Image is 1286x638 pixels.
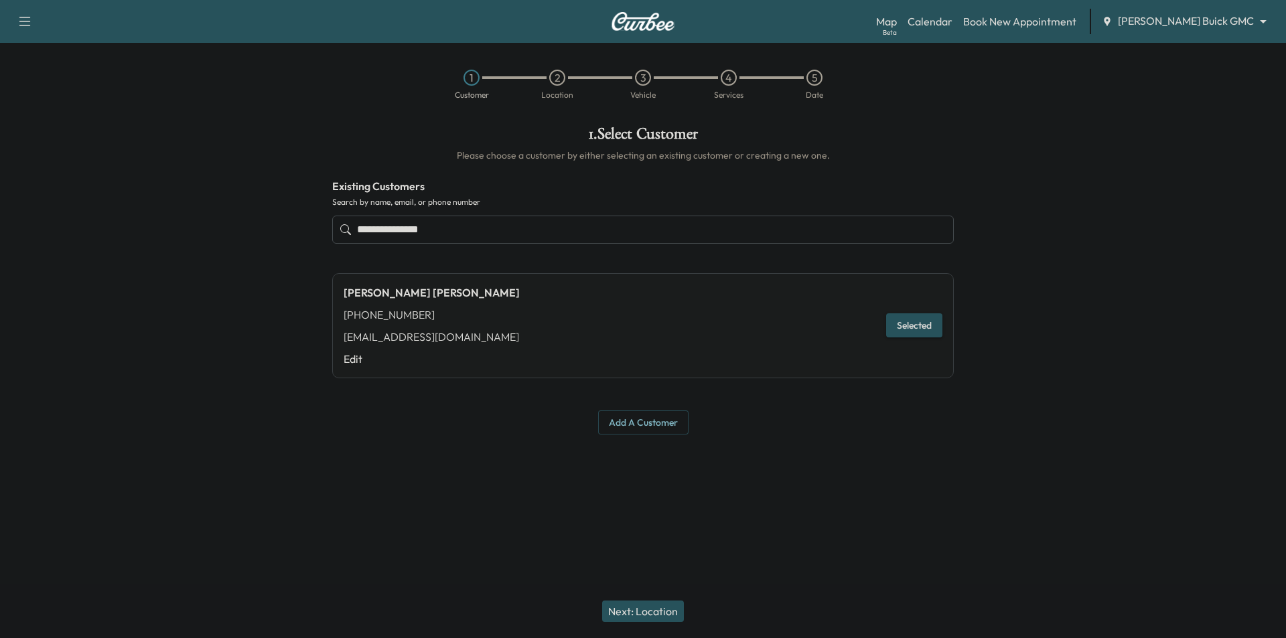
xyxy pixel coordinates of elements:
[332,178,954,194] h4: Existing Customers
[463,70,480,86] div: 1
[963,13,1076,29] a: Book New Appointment
[806,91,823,99] div: Date
[806,70,823,86] div: 5
[883,27,897,37] div: Beta
[598,410,689,435] button: Add a customer
[1118,13,1254,29] span: [PERSON_NAME] Buick GMC
[602,601,684,622] button: Next: Location
[549,70,565,86] div: 2
[541,91,573,99] div: Location
[344,329,520,345] div: [EMAIL_ADDRESS][DOMAIN_NAME]
[344,307,520,323] div: [PHONE_NUMBER]
[714,91,743,99] div: Services
[721,70,737,86] div: 4
[332,149,954,162] h6: Please choose a customer by either selecting an existing customer or creating a new one.
[630,91,656,99] div: Vehicle
[344,351,520,367] a: Edit
[876,13,897,29] a: MapBeta
[886,313,942,338] button: Selected
[332,126,954,149] h1: 1 . Select Customer
[908,13,952,29] a: Calendar
[611,12,675,31] img: Curbee Logo
[332,197,954,208] label: Search by name, email, or phone number
[455,91,489,99] div: Customer
[344,285,520,301] div: [PERSON_NAME] [PERSON_NAME]
[635,70,651,86] div: 3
